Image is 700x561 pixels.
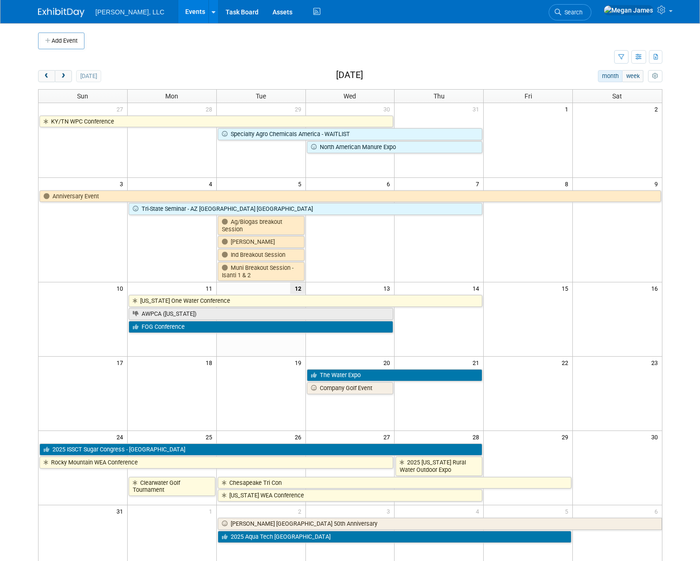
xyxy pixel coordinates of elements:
span: Thu [434,92,445,100]
span: Sun [77,92,88,100]
span: Search [561,9,583,16]
a: Company Golf Event [307,382,394,394]
span: 7 [475,178,483,189]
span: 3 [386,505,394,517]
span: 6 [654,505,662,517]
span: 28 [205,103,216,115]
span: 28 [472,431,483,443]
span: Sat [612,92,622,100]
a: Rocky Mountain WEA Conference [39,457,394,469]
span: 27 [382,431,394,443]
span: 21 [472,357,483,368]
h2: [DATE] [336,70,363,80]
span: 11 [205,282,216,294]
span: 22 [561,357,572,368]
span: 30 [650,431,662,443]
a: 2025 Aqua Tech [GEOGRAPHIC_DATA] [218,531,571,543]
span: 14 [472,282,483,294]
a: KY/TN WPC Conference [39,116,394,128]
span: Mon [165,92,178,100]
a: 2025 ISSCT Sugar Congress - [GEOGRAPHIC_DATA] [39,444,483,456]
span: 20 [382,357,394,368]
span: 3 [119,178,127,189]
a: AWPCA ([US_STATE]) [129,308,394,320]
a: Ag/Biogas breakout Session [218,216,305,235]
a: Specialty Agro Chemicals America - WAITLIST [218,128,483,140]
span: 16 [650,282,662,294]
a: North American Manure Expo [307,141,483,153]
button: [DATE] [76,70,101,82]
span: Fri [525,92,532,100]
a: Ind Breakout Session [218,249,305,261]
a: [PERSON_NAME] [218,236,305,248]
span: 4 [475,505,483,517]
span: 13 [382,282,394,294]
img: Megan James [603,5,654,15]
span: 29 [561,431,572,443]
span: [PERSON_NAME], LLC [96,8,165,16]
span: 1 [208,505,216,517]
a: Tri-State Seminar - AZ [GEOGRAPHIC_DATA] [GEOGRAPHIC_DATA] [129,203,482,215]
span: 31 [472,103,483,115]
a: The Water Expo [307,369,483,381]
a: FOG Conference [129,321,394,333]
img: ExhibitDay [38,8,84,17]
span: 10 [116,282,127,294]
span: 31 [116,505,127,517]
span: 2 [654,103,662,115]
span: 29 [294,103,305,115]
button: next [55,70,72,82]
a: Search [549,4,591,20]
span: 4 [208,178,216,189]
span: 17 [116,357,127,368]
a: 2025 [US_STATE] Rural Water Outdoor Expo [395,457,482,476]
a: Muni Breakout Session - Isanti 1 & 2 [218,262,305,281]
span: 25 [205,431,216,443]
span: 8 [564,178,572,189]
span: 5 [564,505,572,517]
a: Chesapeake Tri Con [218,477,571,489]
span: 12 [290,282,305,294]
a: Anniversary Event [39,190,661,202]
a: [US_STATE] WEA Conference [218,489,483,502]
button: week [622,70,643,82]
span: 15 [561,282,572,294]
a: [PERSON_NAME] [GEOGRAPHIC_DATA] 50th Anniversary [218,518,662,530]
span: 5 [297,178,305,189]
span: 23 [650,357,662,368]
span: 24 [116,431,127,443]
span: 6 [386,178,394,189]
span: Tue [256,92,266,100]
button: prev [38,70,55,82]
button: myCustomButton [648,70,662,82]
span: 2 [297,505,305,517]
span: 19 [294,357,305,368]
button: month [598,70,622,82]
a: Clearwater Golf Tournament [129,477,215,496]
span: 30 [382,103,394,115]
span: 27 [116,103,127,115]
button: Add Event [38,33,84,49]
i: Personalize Calendar [652,73,658,79]
a: [US_STATE] One Water Conference [129,295,482,307]
span: Wed [344,92,356,100]
span: 1 [564,103,572,115]
span: 18 [205,357,216,368]
span: 9 [654,178,662,189]
span: 26 [294,431,305,443]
